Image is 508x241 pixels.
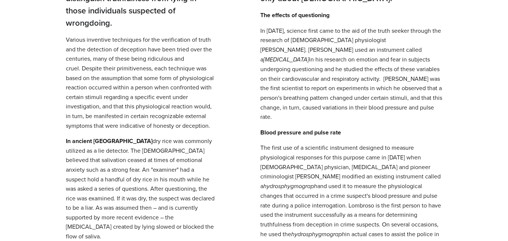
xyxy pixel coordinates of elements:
[291,231,345,238] em: hydrosphygmograph
[260,11,329,19] strong: The effects of questioning
[66,35,215,130] p: Various inventive techniques for the verification of truth and the detection of deception have be...
[263,56,309,63] em: [MEDICAL_DATA]
[260,26,442,122] p: In [DATE], science first came to the aid of the truth seeker through the research of [DEMOGRAPHIC...
[260,128,341,137] strong: Blood pressure and pulse rate
[263,183,317,190] em: hydrosphygmograph
[66,137,152,145] strong: In ancient [GEOGRAPHIC_DATA]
